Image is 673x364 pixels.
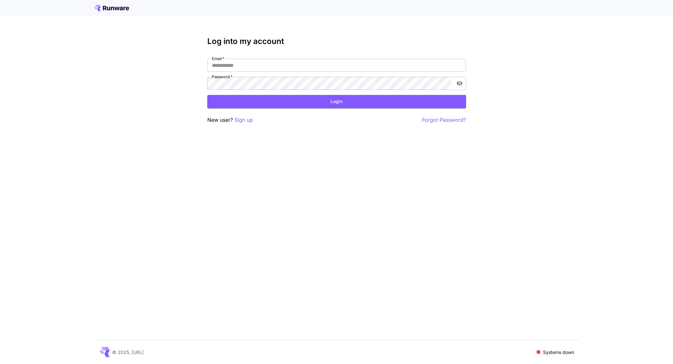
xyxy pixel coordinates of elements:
label: Email [212,56,224,61]
p: New user? [207,116,253,124]
button: Forgot Password? [422,116,466,124]
p: © 2025, [URL] [112,349,144,356]
button: toggle password visibility [454,78,465,89]
button: Login [207,95,466,108]
button: Sign up [234,116,253,124]
label: Password [212,74,233,79]
h3: Log into my account [207,37,466,46]
p: Systems down [543,349,574,356]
